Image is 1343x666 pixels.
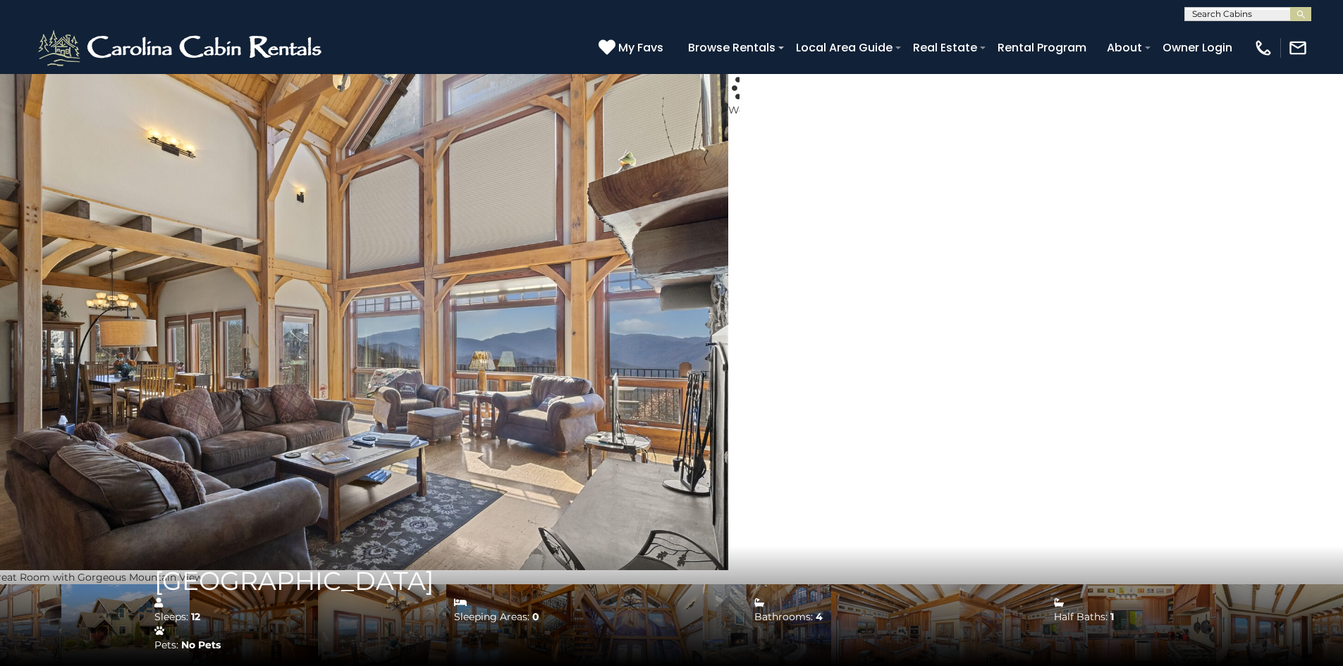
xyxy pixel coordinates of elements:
a: My Favs [599,39,667,57]
strong: 4 [816,610,823,623]
strong: 0 [532,610,539,623]
img: phone-regular-white.png [1253,38,1273,58]
span: Sleeping Areas: [454,610,529,623]
img: White-1-2.png [35,27,328,69]
button: Next [740,294,897,357]
span: Pets: [154,639,178,651]
a: Real Estate [906,35,984,60]
span: Sleeps: [154,610,188,623]
span: My Favs [618,39,663,56]
a: Owner Login [1155,35,1239,60]
a: About [1100,35,1149,60]
strong: No Pets [181,639,221,651]
a: Local Area Guide [789,35,900,60]
span: Half Baths: [1054,610,1108,623]
a: Rental Program [991,35,1093,60]
strong: 1 [1110,610,1114,623]
h1: [GEOGRAPHIC_DATA] [154,567,1332,596]
span: Bathrooms: [754,610,813,623]
img: mail-regular-white.png [1288,38,1308,58]
img: arrow [804,294,833,371]
strong: 12 [191,610,200,623]
a: Browse Rentals [681,35,783,60]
